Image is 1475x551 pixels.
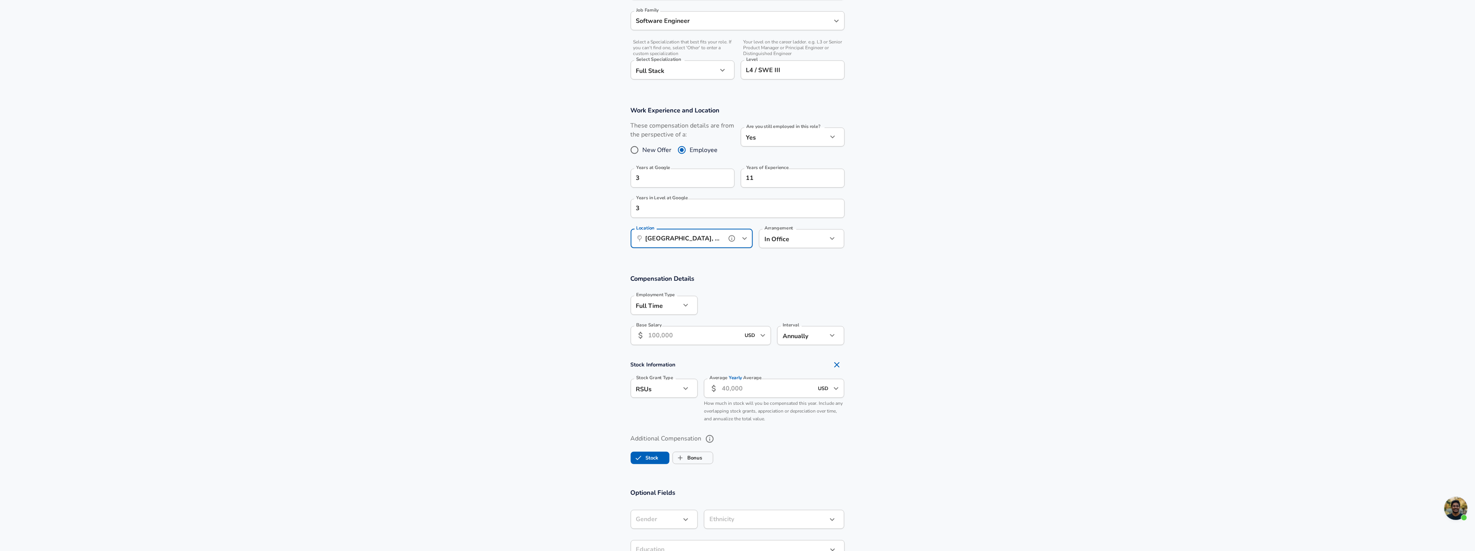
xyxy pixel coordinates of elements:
[631,379,681,398] div: RSUs
[739,233,750,244] button: Open
[631,199,828,218] input: 1
[831,16,842,26] button: Open
[673,452,713,464] button: BonusBonus
[636,226,654,230] label: Location
[741,39,845,57] span: Your level on the career ladder. e.g. L3 or Senior Product Manager or Principal Engineer or Disti...
[636,292,675,297] label: Employment Type
[631,169,718,188] input: 0
[690,145,718,155] span: Employee
[673,451,688,465] span: Bonus
[742,330,758,342] input: USD
[673,451,702,465] label: Bonus
[636,323,662,327] label: Base Salary
[746,57,758,62] label: Level
[704,400,843,422] span: How much in stock will you be compensated this year. Include any overlapping stock grants, apprec...
[816,382,831,394] input: USD
[764,226,793,230] label: Arrangement
[783,323,799,327] label: Interval
[636,375,673,380] label: Stock Grant Type
[831,383,842,394] button: Open
[726,233,738,244] button: help
[729,375,742,381] span: Yearly
[744,64,841,76] input: L3
[741,128,828,147] div: Yes
[759,229,816,248] div: In Office
[636,195,688,200] label: Years in Level at Google
[649,326,740,345] input: 100,000
[1444,497,1468,520] div: Open chat
[757,330,768,341] button: Open
[709,375,762,380] label: Average Average
[631,432,845,446] label: Additional Compensation
[631,60,718,79] div: Full Stack
[636,57,681,62] label: Select Specialization
[631,452,669,464] button: StockStock
[631,106,845,115] h3: Work Experience and Location
[631,274,845,283] h3: Compensation Details
[634,15,830,27] input: Software Engineer
[746,165,789,170] label: Years of Experience
[631,488,845,497] h3: Optional Fields
[631,121,735,139] label: These compensation details are from the perspective of a:
[636,165,671,170] label: Years at Google
[643,145,672,155] span: New Offer
[722,379,814,398] input: 40,000
[631,357,845,373] h4: Stock Information
[631,451,646,465] span: Stock
[631,451,659,465] label: Stock
[636,8,659,12] label: Job Family
[703,432,716,446] button: help
[829,357,845,373] button: Remove Section
[777,326,827,345] div: Annually
[746,124,820,129] label: Are you still employed in this role?
[631,296,681,315] div: Full Time
[631,39,735,57] span: Select a Specialization that best fits your role. If you can't find one, select 'Other' to enter ...
[741,169,828,188] input: 7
